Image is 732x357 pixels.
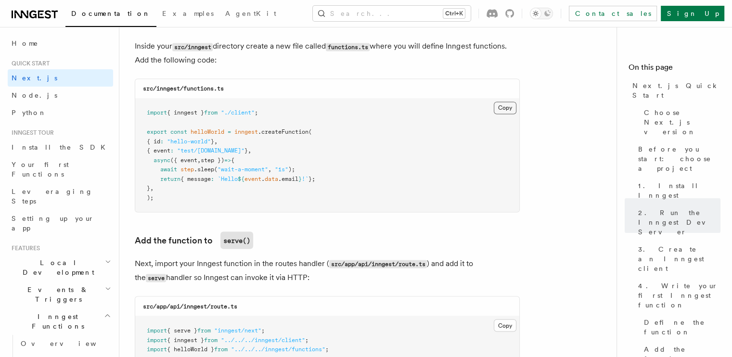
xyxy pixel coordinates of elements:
button: Events & Triggers [8,281,113,308]
a: Node.js [8,87,113,104]
a: Add the function toserve() [135,231,253,249]
span: Examples [162,10,214,17]
span: Local Development [8,258,105,277]
span: import [147,345,167,352]
button: Copy [494,319,516,331]
span: event [244,175,261,182]
span: . [261,175,265,182]
span: ; [325,345,329,352]
span: helloWorld [191,128,224,135]
a: Setting up your app [8,210,113,237]
code: src/inngest/functions.ts [143,85,224,92]
span: Quick start [8,60,50,67]
span: Documentation [71,10,151,17]
p: Inside your directory create a new file called where you will define Inngest functions. Add the f... [135,39,520,67]
a: 3. Create an Inngest client [634,241,720,277]
span: inngest [234,128,258,135]
span: await [160,166,177,172]
span: step }) [201,156,224,163]
code: serve() [220,231,253,249]
span: ( [308,128,312,135]
span: } [298,175,302,182]
button: Inngest Functions [8,308,113,335]
a: 2. Run the Inngest Dev Server [634,204,720,241]
span: ); [147,194,154,201]
button: Toggle dark mode [530,8,553,19]
code: src/app/api/inngest/route.ts [143,303,237,309]
span: import [147,327,167,333]
a: Choose Next.js version [640,104,720,140]
span: Leveraging Steps [12,188,93,205]
a: AgentKit [219,3,282,26]
span: ; [261,327,265,333]
code: functions.ts [326,43,370,51]
span: Your first Functions [12,161,69,178]
a: Examples [156,3,219,26]
a: Define the function [640,314,720,341]
code: src/app/api/inngest/route.ts [329,260,427,268]
span: Next.js Quick Start [632,81,720,100]
span: }; [308,175,315,182]
span: Python [12,109,47,116]
span: , [268,166,271,172]
span: import [147,336,167,343]
span: { id [147,138,160,144]
span: const [170,128,187,135]
span: { event [147,147,170,153]
span: Choose Next.js version [644,108,720,137]
span: Setting up your app [12,215,94,232]
span: step [180,166,194,172]
span: , [197,156,201,163]
code: src/inngest [172,43,213,51]
a: Next.js [8,69,113,87]
span: } [147,184,150,191]
span: , [248,147,251,153]
button: Copy [494,102,516,114]
a: Contact sales [569,6,657,21]
a: Install the SDK [8,139,113,156]
span: "hello-world" [167,138,211,144]
span: `Hello [218,175,238,182]
span: { serve } [167,327,197,333]
span: async [154,156,170,163]
span: , [150,184,154,191]
a: 1. Install Inngest [634,177,720,204]
span: = [228,128,231,135]
span: } [211,138,214,144]
span: 3. Create an Inngest client [638,244,720,273]
span: Install the SDK [12,143,111,151]
span: { helloWorld } [167,345,214,352]
span: : [160,138,164,144]
span: "../../../inngest/functions" [231,345,325,352]
span: { message [180,175,211,182]
span: "test/[DOMAIN_NAME]" [177,147,244,153]
span: Overview [21,340,120,347]
span: ); [288,166,295,172]
button: Local Development [8,254,113,281]
span: "./client" [221,109,255,116]
span: from [214,345,228,352]
span: ( [214,166,218,172]
span: 4. Write your first Inngest function [638,281,720,310]
span: .email [278,175,298,182]
p: Next, import your Inngest function in the routes handler ( ) and add it to the handler so Inngest... [135,256,520,284]
span: "inngest/next" [214,327,261,333]
span: } [244,147,248,153]
span: Before you start: choose a project [638,144,720,173]
span: "wait-a-moment" [218,166,268,172]
span: 1. Install Inngest [638,181,720,200]
span: import [147,109,167,116]
span: : [170,147,174,153]
span: "../../../inngest/client" [221,336,305,343]
span: ({ event [170,156,197,163]
span: .sleep [194,166,214,172]
a: Leveraging Steps [8,183,113,210]
kbd: Ctrl+K [443,9,465,18]
span: AgentKit [225,10,276,17]
span: Inngest tour [8,129,54,137]
a: Your first Functions [8,156,113,183]
span: => [224,156,231,163]
span: data [265,175,278,182]
a: Documentation [65,3,156,27]
span: Define the function [644,318,720,337]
